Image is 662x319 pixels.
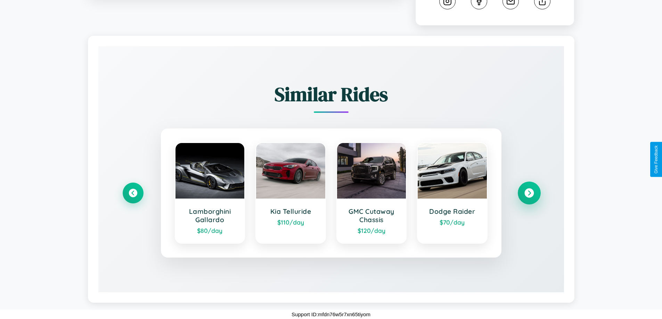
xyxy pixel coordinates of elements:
[182,207,238,224] h3: Lamborghini Gallardo
[425,218,480,226] div: $ 70 /day
[255,142,326,244] a: Kia Telluride$110/day
[344,227,399,234] div: $ 120 /day
[292,310,370,319] p: Support ID: mfdn76w5r7xn65tiyom
[654,145,659,174] div: Give Feedback
[417,142,488,244] a: Dodge Raider$70/day
[425,207,480,216] h3: Dodge Raider
[336,142,407,244] a: GMC Cutaway Chassis$120/day
[344,207,399,224] h3: GMC Cutaway Chassis
[123,81,540,108] h2: Similar Rides
[175,142,245,244] a: Lamborghini Gallardo$80/day
[182,227,238,234] div: $ 80 /day
[263,207,318,216] h3: Kia Telluride
[263,218,318,226] div: $ 110 /day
